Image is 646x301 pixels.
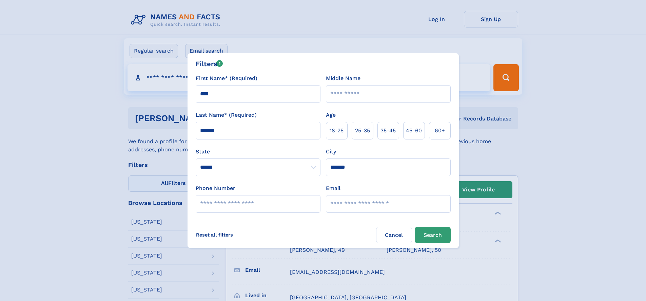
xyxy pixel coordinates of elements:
[196,184,235,192] label: Phone Number
[196,148,320,156] label: State
[380,127,396,135] span: 35‑45
[326,148,336,156] label: City
[326,74,360,82] label: Middle Name
[330,127,344,135] span: 18‑25
[326,184,340,192] label: Email
[406,127,422,135] span: 45‑60
[435,127,445,135] span: 60+
[376,227,412,243] label: Cancel
[192,227,237,243] label: Reset all filters
[196,59,223,69] div: Filters
[355,127,370,135] span: 25‑35
[326,111,336,119] label: Age
[196,111,257,119] label: Last Name* (Required)
[415,227,451,243] button: Search
[196,74,257,82] label: First Name* (Required)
